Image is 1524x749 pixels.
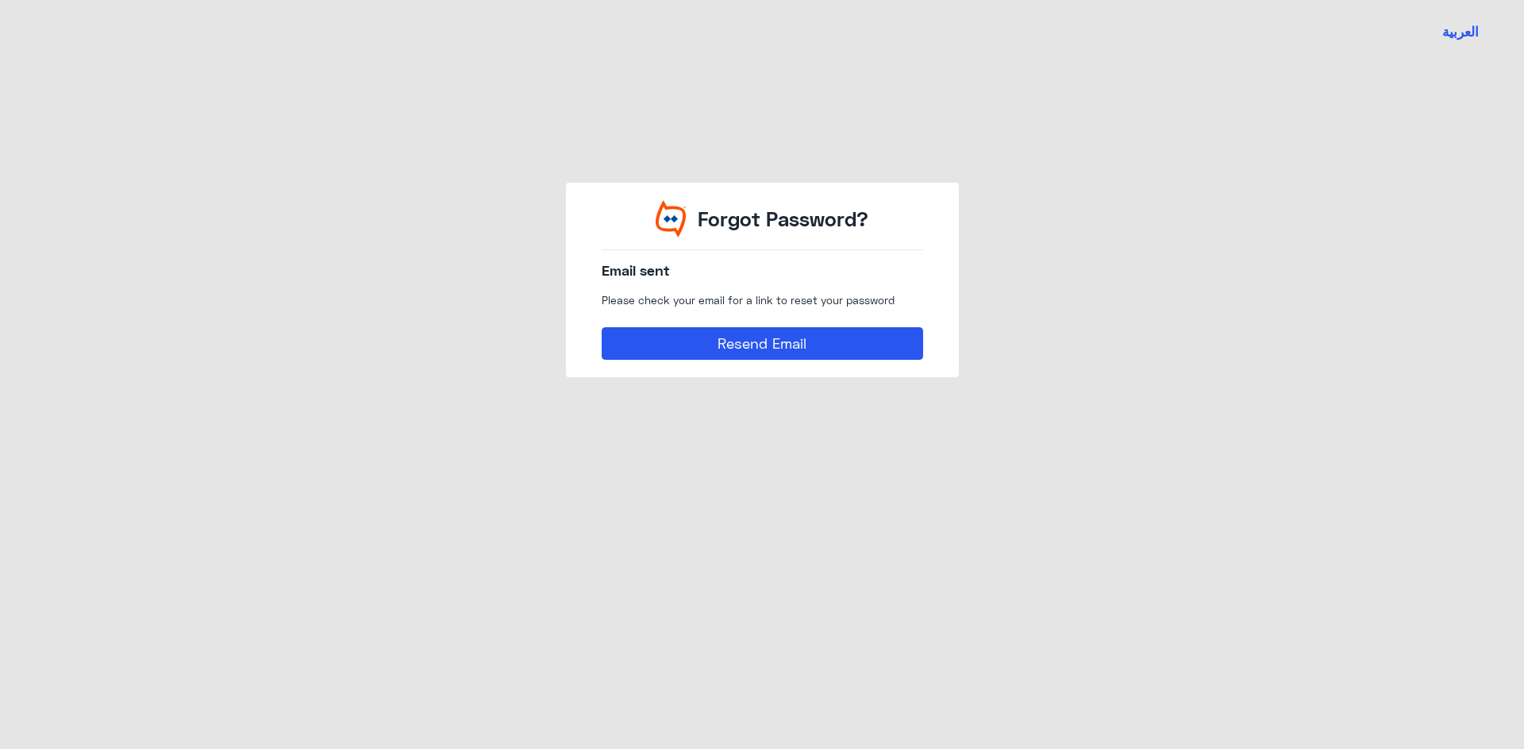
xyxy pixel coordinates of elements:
h1: Email sent [602,262,923,280]
img: Widebot Logo [656,200,686,237]
a: Switch language [1433,12,1488,52]
p: Forgot Password? [698,204,868,234]
button: Resend Email [602,327,923,359]
button: العربية [1442,22,1479,42]
p: Please check your email for a link to reset your password [602,285,923,315]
